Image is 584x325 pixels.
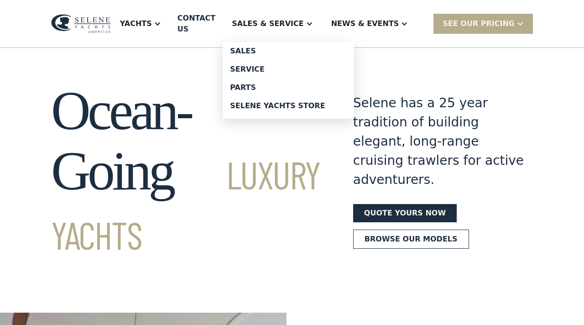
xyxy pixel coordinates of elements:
div: Sales & Service [223,5,322,42]
a: Selene Yachts Store [223,97,354,115]
h1: Ocean-Going [51,81,320,262]
div: Selene Yachts Store [230,102,347,110]
div: Service [230,66,347,73]
img: logo [51,14,111,34]
span: Luxury Yachts [51,151,320,257]
a: Parts [223,79,354,97]
div: SEE Our Pricing [443,18,515,29]
div: SEE Our Pricing [433,14,533,33]
a: Service [223,60,354,79]
nav: Sales & Service [223,42,354,119]
div: Sales [230,47,347,55]
a: Sales [223,42,354,60]
div: Selene has a 25 year tradition of building elegant, long-range cruising trawlers for active adven... [353,94,533,189]
a: Quote yours now [353,204,457,222]
div: Parts [230,84,347,91]
div: News & EVENTS [322,5,417,42]
a: Browse our models [353,230,469,249]
div: Yachts [111,5,170,42]
div: Yachts [120,18,152,29]
div: Sales & Service [232,18,303,29]
div: News & EVENTS [331,18,399,29]
div: Contact US [177,13,215,35]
